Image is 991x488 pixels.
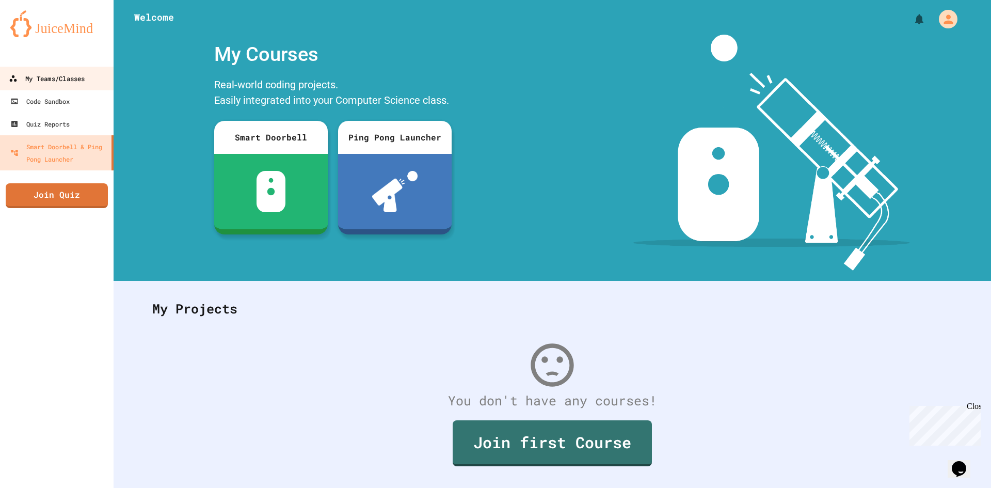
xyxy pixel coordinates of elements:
div: My Projects [142,289,963,329]
div: Smart Doorbell [214,121,328,154]
div: Real-world coding projects. Easily integrated into your Computer Science class. [209,74,457,113]
div: Chat with us now!Close [4,4,71,66]
a: Join first Course [453,420,652,466]
div: My Teams/Classes [9,72,85,85]
div: Smart Doorbell & Ping Pong Launcher [10,140,107,165]
iframe: chat widget [948,447,981,478]
div: My Notifications [894,10,928,28]
div: You don't have any courses! [142,391,963,411]
div: Code Sandbox [10,95,70,107]
div: My Courses [209,35,457,74]
div: My Account [928,7,960,31]
img: sdb-white.svg [257,171,286,212]
div: Quiz Reports [10,118,70,130]
div: Ping Pong Launcher [338,121,452,154]
img: logo-orange.svg [10,10,103,37]
img: banner-image-my-projects.png [633,35,910,271]
img: ppl-with-ball.png [372,171,418,212]
iframe: chat widget [905,402,981,446]
a: Join Quiz [6,183,108,208]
